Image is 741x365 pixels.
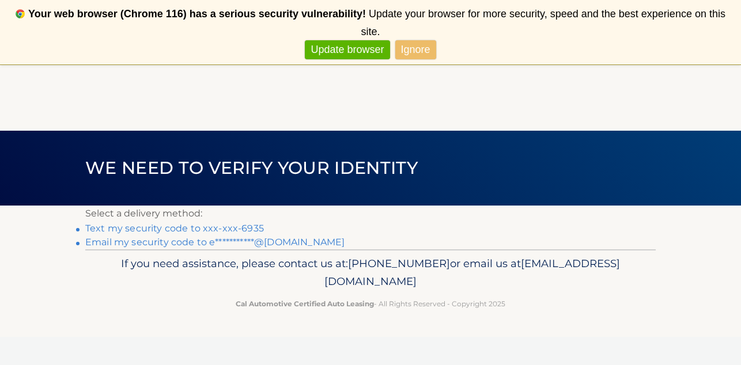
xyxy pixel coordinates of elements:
[361,8,725,37] span: Update your browser for more security, speed and the best experience on this site.
[85,206,656,222] p: Select a delivery method:
[28,8,366,20] b: Your web browser (Chrome 116) has a serious security vulnerability!
[348,257,450,270] span: [PHONE_NUMBER]
[85,157,418,178] span: We need to verify your identity
[305,40,390,59] a: Update browser
[93,254,648,291] p: If you need assistance, please contact us at: or email us at
[395,40,436,59] a: Ignore
[93,298,648,310] p: - All Rights Reserved - Copyright 2025
[85,223,264,234] a: Text my security code to xxx-xxx-6935
[236,299,374,308] strong: Cal Automotive Certified Auto Leasing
